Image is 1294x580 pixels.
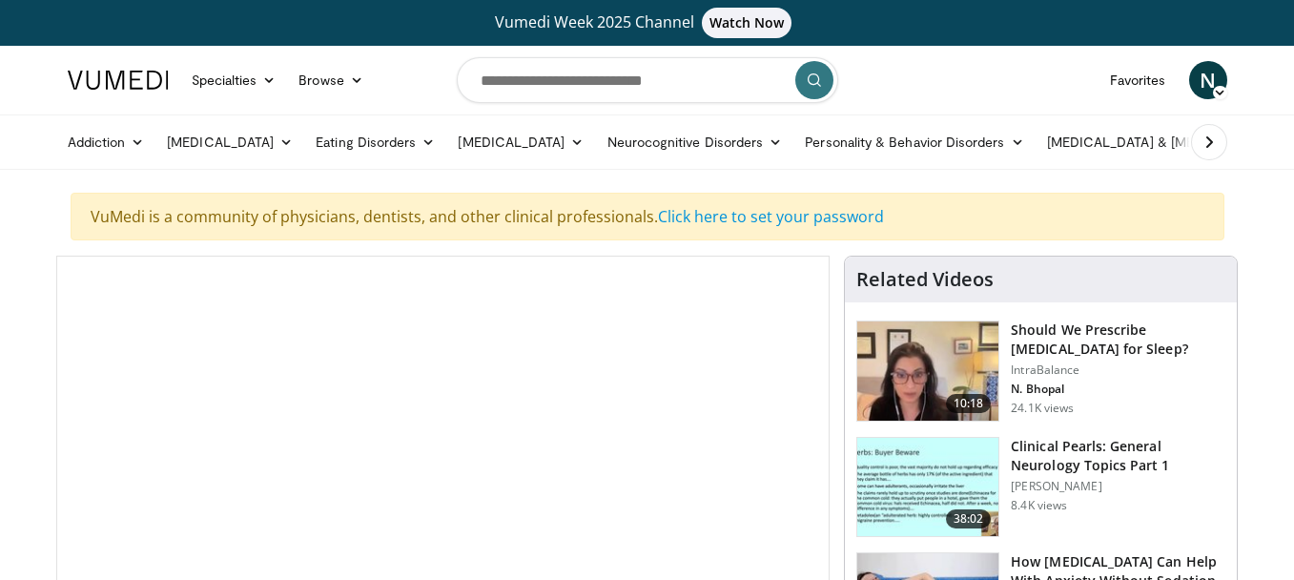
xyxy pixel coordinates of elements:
img: 91ec4e47-6cc3-4d45-a77d-be3eb23d61cb.150x105_q85_crop-smart_upscale.jpg [857,438,998,537]
a: 10:18 Should We Prescribe [MEDICAL_DATA] for Sleep? IntraBalance N. Bhopal 24.1K views [856,321,1225,422]
div: VuMedi is a community of physicians, dentists, and other clinical professionals. [71,193,1224,240]
a: Click here to set your password [658,206,884,227]
a: Vumedi Week 2025 ChannelWatch Now [71,8,1224,38]
p: IntraBalance [1011,362,1225,378]
a: [MEDICAL_DATA] [446,123,595,161]
img: f7087805-6d6d-4f4e-b7c8-917543aa9d8d.150x105_q85_crop-smart_upscale.jpg [857,321,998,421]
span: 38:02 [946,509,992,528]
a: Addiction [56,123,156,161]
h3: Should We Prescribe [MEDICAL_DATA] for Sleep? [1011,321,1225,359]
span: Watch Now [702,8,792,38]
p: [PERSON_NAME] [1011,479,1225,494]
a: Eating Disorders [304,123,446,161]
a: Neurocognitive Disorders [596,123,794,161]
a: Favorites [1099,61,1178,99]
a: N [1189,61,1227,99]
img: VuMedi Logo [68,71,169,90]
p: 8.4K views [1011,498,1067,513]
h4: Related Videos [856,268,994,291]
input: Search topics, interventions [457,57,838,103]
p: N. Bhopal [1011,382,1225,397]
a: Personality & Behavior Disorders [793,123,1035,161]
a: Specialties [180,61,288,99]
span: 10:18 [946,394,992,413]
a: Browse [287,61,375,99]
a: 38:02 Clinical Pearls: General Neurology Topics Part 1 [PERSON_NAME] 8.4K views [856,437,1225,538]
a: [MEDICAL_DATA] [155,123,304,161]
p: 24.1K views [1011,401,1074,416]
h3: Clinical Pearls: General Neurology Topics Part 1 [1011,437,1225,475]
